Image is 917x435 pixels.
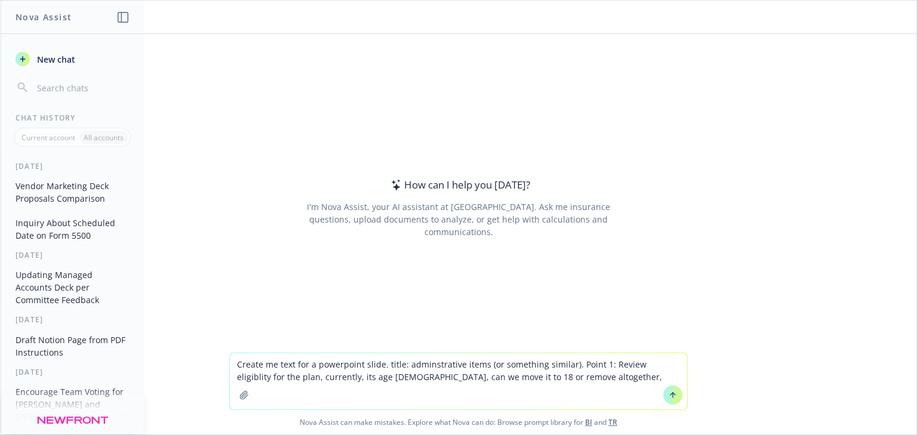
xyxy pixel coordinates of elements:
[21,132,75,143] p: Current account
[585,417,592,427] a: BI
[1,367,144,377] div: [DATE]
[84,132,124,143] p: All accounts
[11,382,134,427] button: Encourage Team Voting for [PERSON_NAME] and [PERSON_NAME]
[11,176,134,208] button: Vendor Marketing Deck Proposals Comparison
[387,177,530,193] div: How can I help you [DATE]?
[230,353,687,409] textarea: Create me text for a powerpoint slide. title: adminstrative items (or something similar). Point 1...
[35,53,75,66] span: New chat
[16,11,72,23] h1: Nova Assist
[1,113,144,123] div: Chat History
[1,161,144,171] div: [DATE]
[11,330,134,362] button: Draft Notion Page from PDF Instructions
[608,417,617,427] a: TR
[11,265,134,310] button: Updating Managed Accounts Deck per Committee Feedback
[1,250,144,260] div: [DATE]
[11,213,134,245] button: Inquiry About Scheduled Date on Form 5500
[5,410,912,434] span: Nova Assist can make mistakes. Explore what Nova can do: Browse prompt library for and
[11,48,134,70] button: New chat
[35,79,130,96] input: Search chats
[1,314,144,325] div: [DATE]
[290,200,626,238] div: I'm Nova Assist, your AI assistant at [GEOGRAPHIC_DATA]. Ask me insurance questions, upload docum...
